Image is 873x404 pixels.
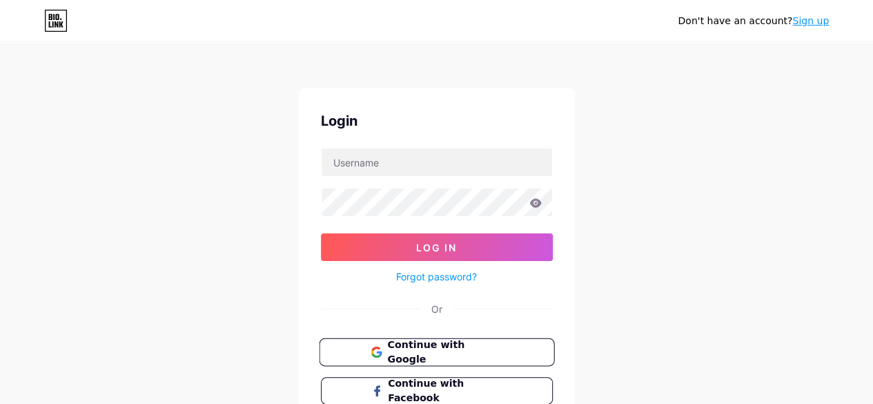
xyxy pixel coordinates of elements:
span: Continue with Google [387,338,502,367]
a: Continue with Google [321,338,553,366]
a: Sign up [792,15,829,26]
span: Log In [416,242,457,253]
button: Log In [321,233,553,261]
div: Login [321,110,553,131]
input: Username [322,148,552,176]
button: Continue with Google [319,338,554,367]
div: Don't have an account? [678,14,829,28]
div: Or [431,302,442,316]
a: Forgot password? [396,269,477,284]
